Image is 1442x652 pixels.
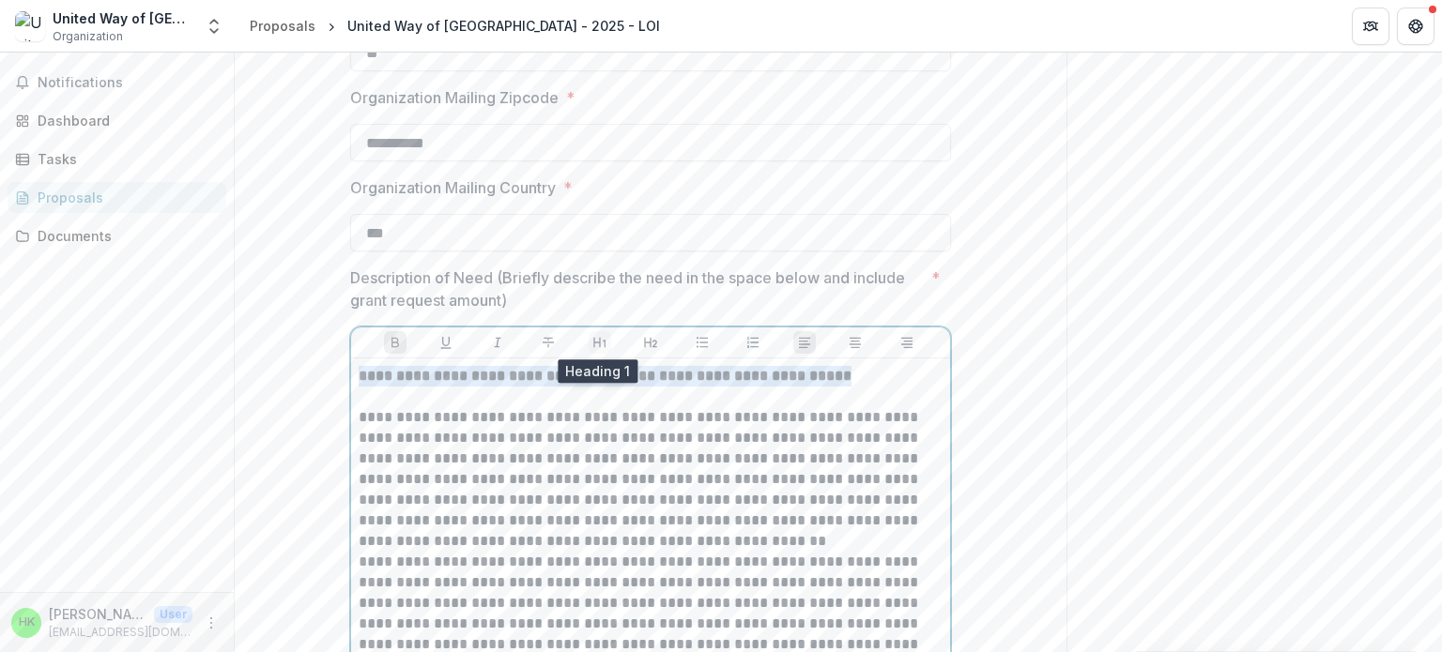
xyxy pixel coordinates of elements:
button: Open entity switcher [201,8,227,45]
a: Documents [8,220,226,251]
div: Dashboard [38,111,211,130]
button: Bold [384,331,407,354]
button: Bullet List [691,331,713,354]
div: Documents [38,226,211,246]
button: Get Help [1397,8,1434,45]
img: United Way of Greater Charlotte [15,11,45,41]
button: Heading 1 [589,331,611,354]
p: Organization Mailing Country [350,176,556,199]
p: Organization Mailing Zipcode [350,86,559,109]
button: Heading 2 [639,331,662,354]
button: Italicize [486,331,509,354]
button: Align Left [793,331,816,354]
div: Tasks [38,149,211,169]
a: Dashboard [8,105,226,136]
button: Partners [1352,8,1389,45]
button: Align Right [896,331,918,354]
button: Strike [537,331,560,354]
div: United Way of [GEOGRAPHIC_DATA] - 2025 - LOI [347,16,660,36]
a: Proposals [242,12,323,39]
div: Proposals [250,16,315,36]
p: [PERSON_NAME] [49,604,146,624]
span: Notifications [38,75,219,91]
p: Description of Need (Briefly describe the need in the space below and include grant request amount) [350,266,924,311]
div: Hanna Kirlin [19,616,35,629]
a: Tasks [8,144,226,174]
a: Proposals [8,182,226,213]
button: More [200,612,222,634]
span: Organization [53,28,123,45]
p: User [154,606,192,623]
button: Notifications [8,68,226,98]
div: United Way of [GEOGRAPHIC_DATA] [53,8,193,28]
button: Underline [435,331,457,354]
p: [EMAIL_ADDRESS][DOMAIN_NAME] [49,624,192,641]
div: Proposals [38,188,211,207]
button: Ordered List [742,331,764,354]
button: Align Center [844,331,867,354]
nav: breadcrumb [242,12,667,39]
